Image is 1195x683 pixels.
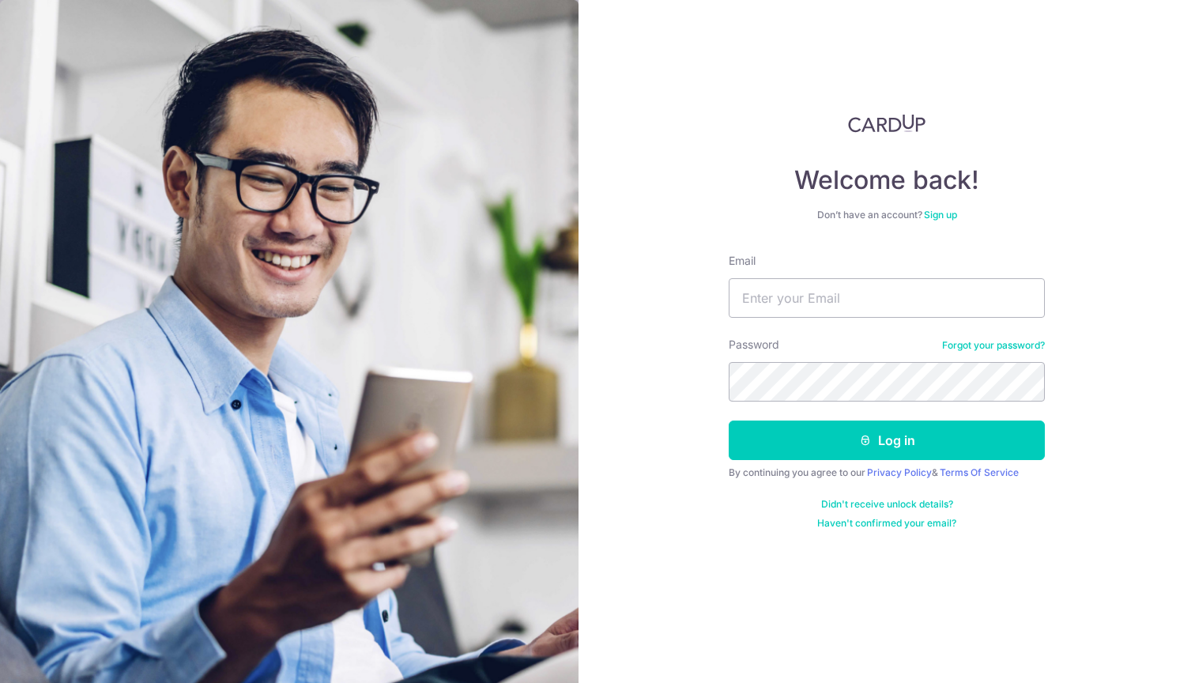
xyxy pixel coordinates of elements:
a: Privacy Policy [867,466,932,478]
label: Email [729,253,756,269]
div: By continuing you agree to our & [729,466,1045,479]
a: Didn't receive unlock details? [821,498,953,511]
a: Haven't confirmed your email? [817,517,956,530]
h4: Welcome back! [729,164,1045,196]
a: Forgot your password? [942,339,1045,352]
input: Enter your Email [729,278,1045,318]
img: CardUp Logo [848,114,925,133]
button: Log in [729,421,1045,460]
a: Sign up [924,209,957,221]
a: Terms Of Service [940,466,1019,478]
label: Password [729,337,779,353]
div: Don’t have an account? [729,209,1045,221]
